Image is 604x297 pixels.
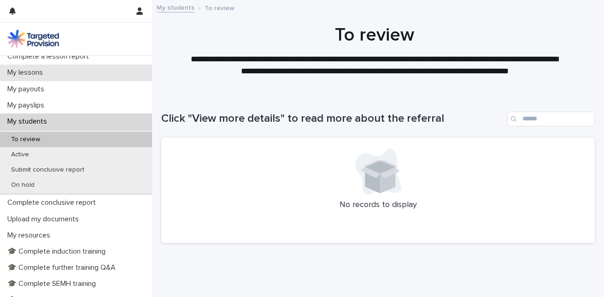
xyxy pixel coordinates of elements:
p: To review [4,136,47,143]
p: My payouts [4,85,52,94]
h1: Click "View more details" to read more about the referral [161,112,504,125]
input: Search [507,112,595,126]
p: 🎓 Complete further training Q&A [4,263,123,272]
p: 🎓 Complete SEMH training [4,279,103,288]
p: My students [4,117,54,126]
p: Complete conclusive report [4,198,103,207]
h1: To review [161,24,588,46]
p: My resources [4,231,58,240]
p: To review [205,2,235,12]
p: My payslips [4,101,52,110]
p: Submit conclusive report [4,166,92,174]
p: My lessons [4,68,50,77]
a: My students [157,2,194,12]
p: Complete a lesson report [4,52,96,61]
img: M5nRWzHhSzIhMunXDL62 [7,30,59,48]
p: 🎓 Complete induction training [4,247,113,256]
p: No records to display [172,200,584,210]
p: Upload my documents [4,215,86,224]
p: On hold [4,181,42,189]
p: Active [4,151,36,159]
